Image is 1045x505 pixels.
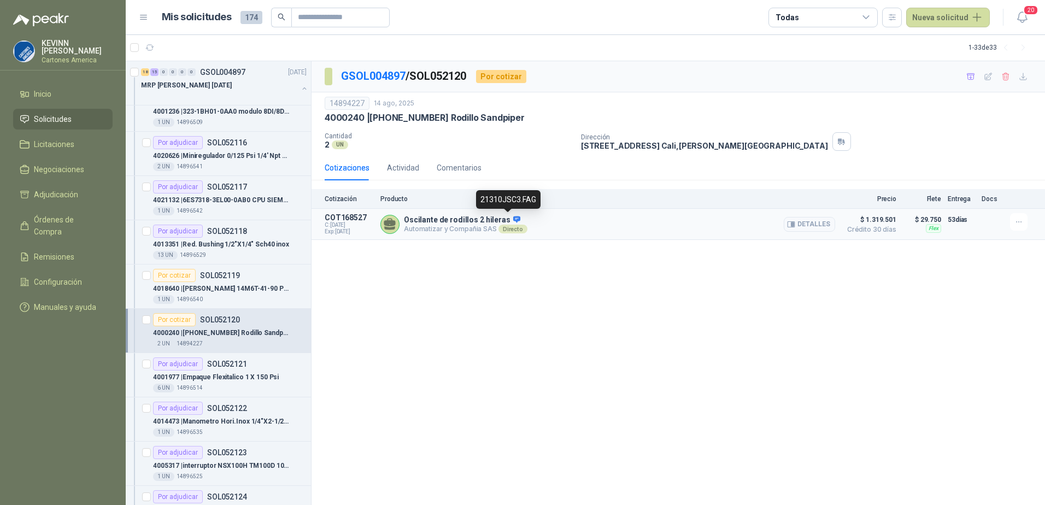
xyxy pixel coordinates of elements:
a: Negociaciones [13,159,113,180]
div: Directo [498,225,527,233]
p: SOL052123 [207,449,247,456]
div: 14894227 [325,97,369,110]
p: SOL052122 [207,404,247,412]
div: 18 [141,68,149,76]
p: Flete [903,195,941,203]
p: 14896509 [177,118,203,127]
div: 15 [150,68,158,76]
span: Remisiones [34,251,74,263]
p: 14896514 [177,384,203,392]
span: Adjudicación [34,189,78,201]
span: Configuración [34,276,82,288]
a: Manuales y ayuda [13,297,113,318]
div: UN [332,140,348,149]
a: Remisiones [13,246,113,267]
p: Cartones America [42,57,113,63]
p: 4001236 | 323-1BH01-0AA0 modulo 8DI/8DO *24 VDC [153,107,289,117]
span: Órdenes de Compra [34,214,102,238]
a: Por adjudicarSOL0521154001236 |323-1BH01-0AA0 modulo 8DI/8DO *24 VDC1 UN14896509 [126,87,311,132]
div: 21310JSC3.FAG [476,190,541,209]
span: 20 [1023,5,1038,15]
div: 1 UN [153,295,174,304]
p: 4021132 | 6ES7318-3EL00-0AB0 CPU SIEMENS 319 [153,195,289,205]
p: 4000240 | [PHONE_NUMBER] Rodillo Sandpiper [325,112,525,124]
div: 1 UN [153,118,174,127]
p: 4020626 | Miniregulador 0/125 Psi 1/4' Npt Watts [153,151,289,161]
p: 14896525 [177,472,203,481]
a: Inicio [13,84,113,104]
p: 14896540 [177,295,203,304]
span: search [278,13,285,21]
div: Por cotizar [153,313,196,326]
p: 14 ago, 2025 [374,98,414,109]
a: Por adjudicarSOL0521214001977 |Empaque Flexitalico 1 X 150 Psi6 UN14896514 [126,353,311,397]
a: Licitaciones [13,134,113,155]
p: 4001977 | Empaque Flexitalico 1 X 150 Psi [153,372,279,383]
div: 0 [169,68,177,76]
a: Por adjudicarSOL0521164020626 |Miniregulador 0/125 Psi 1/4' Npt Watts2 UN14896541 [126,132,311,176]
span: Exp: [DATE] [325,228,374,235]
a: Por cotizarSOL0521204000240 |[PHONE_NUMBER] Rodillo Sandpiper2 UN14894227 [126,309,311,353]
p: SOL052120 [200,316,240,324]
div: 0 [178,68,186,76]
a: 18 15 0 0 0 0 GSOL004897[DATE] MRP [PERSON_NAME] [DATE] [141,66,309,101]
p: Oscilante de rodillos 2 hileras [404,215,527,225]
div: 2 UN [153,162,174,171]
a: Adjudicación [13,184,113,205]
p: 53 días [948,213,975,226]
span: Manuales y ayuda [34,301,96,313]
div: Por adjudicar [153,402,203,415]
p: 14896529 [180,251,206,260]
span: C: [DATE] [325,222,374,228]
a: Por adjudicarSOL0521184013351 |Red. Bushing 1/2"X1/4" Sch40 inox13 UN14896529 [126,220,311,265]
a: Por adjudicarSOL0521234005317 |interruptor NSX100H TM100D 100A LV4296701 UN14896525 [126,442,311,486]
span: Inicio [34,88,51,100]
p: Precio [842,195,896,203]
span: Negociaciones [34,163,84,175]
p: 4013351 | Red. Bushing 1/2"X1/4" Sch40 inox [153,239,289,250]
div: Por adjudicar [153,225,203,238]
p: Producto [380,195,835,203]
p: Dirección [581,133,828,141]
div: 0 [187,68,196,76]
a: Por adjudicarSOL0521224014473 |Manometro Hori.Inox 1/4"X2-1/2" 0/60PSI1 UN14896535 [126,397,311,442]
p: COT168527 [325,213,374,222]
p: Automatizar y Compañia SAS [404,225,527,233]
p: Docs [982,195,1003,203]
div: Por adjudicar [153,180,203,193]
div: Comentarios [437,162,482,174]
p: GSOL004897 [200,68,245,76]
p: SOL052124 [207,493,247,501]
p: SOL052116 [207,139,247,146]
p: SOL052119 [200,272,240,279]
p: Cotización [325,195,374,203]
a: Por cotizarSOL0521194018640 |[PERSON_NAME] 14M6T-41-90 Poly Chain1 UN14896540 [126,265,311,309]
div: 13 UN [153,251,178,260]
div: 1 - 33 de 33 [968,39,1032,56]
a: Solicitudes [13,109,113,130]
p: 2 [325,140,330,149]
p: SOL052121 [207,360,247,368]
div: Por cotizar [153,269,196,282]
button: 20 [1012,8,1032,27]
div: Por cotizar [476,70,526,83]
p: KEVINN [PERSON_NAME] [42,39,113,55]
div: Cotizaciones [325,162,369,174]
div: 6 UN [153,384,174,392]
span: Crédito 30 días [842,226,896,233]
div: 1 UN [153,428,174,437]
div: Por adjudicar [153,136,203,149]
div: Por adjudicar [153,446,203,459]
p: SOL052118 [207,227,247,235]
p: 4005317 | interruptor NSX100H TM100D 100A LV429670 [153,461,289,471]
a: Por adjudicarSOL0521174021132 |6ES7318-3EL00-0AB0 CPU SIEMENS 3191 UN14896542 [126,176,311,220]
p: $ 29.750 [903,213,941,226]
p: 14896542 [177,207,203,215]
div: Por adjudicar [153,357,203,371]
div: Flex [926,224,941,233]
a: GSOL004897 [341,69,406,83]
p: [DATE] [288,67,307,78]
p: 4014473 | Manometro Hori.Inox 1/4"X2-1/2" 0/60PSI [153,416,289,427]
p: Entrega [948,195,975,203]
img: Logo peakr [13,13,69,26]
